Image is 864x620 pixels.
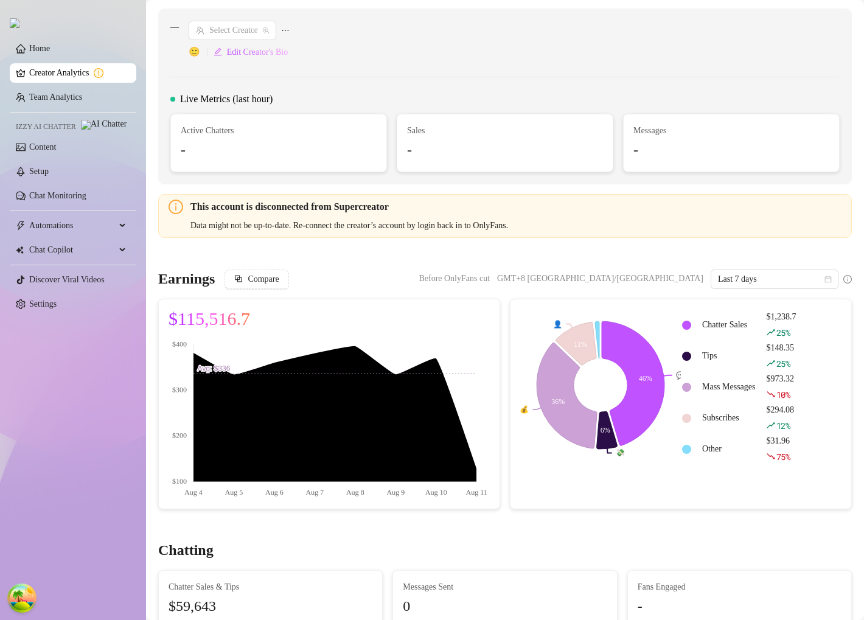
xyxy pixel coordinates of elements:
div: $31.96 [767,434,796,464]
h5: This account is disconnected from Supercreator [190,200,841,214]
span: Before OnlyFans cut [419,270,490,288]
span: Last 7 days [718,270,831,288]
h3: Chatting [158,541,214,560]
button: Compare [225,270,288,289]
td: Mass Messages [697,372,761,402]
text: 💰 [520,405,529,414]
img: AI Chatter [81,120,127,130]
span: Sales [407,124,603,138]
span: team [262,27,270,34]
span: Compare [248,274,279,284]
span: rise [767,359,775,367]
span: fall [767,390,775,399]
a: Settings [29,299,57,308]
div: - [407,139,603,162]
img: logo.svg [10,18,19,28]
div: — [170,21,840,62]
span: Messages [633,124,829,138]
div: $148.35 [767,341,796,371]
button: Edit Creator's Bio [213,43,289,62]
span: Active Chatters [181,124,377,138]
a: Discover Viral Videos [29,275,105,284]
td: Other [697,434,761,464]
div: $294.08 [767,403,796,433]
button: Open Tanstack query devtools [10,586,34,610]
span: 25 % [776,327,790,338]
span: Izzy AI Chatter [16,121,76,133]
div: - [638,595,841,618]
span: calendar [824,276,832,283]
div: - [633,139,829,162]
a: Team Analytics [29,92,82,102]
span: Chatter Sales & Tips [169,580,372,594]
span: info-circle [169,200,183,214]
span: $59,643 [169,595,372,618]
span: Automations [29,216,116,235]
td: Chatter Sales [697,310,761,340]
a: Creator Analytics exclamation-circle [29,63,127,83]
div: $1,238.7 [767,310,796,340]
div: - [181,139,377,162]
span: $115,516.7 [169,309,250,329]
span: rise [767,421,775,430]
a: Content [29,142,56,152]
span: fall [767,452,775,461]
span: 10 % [776,389,790,400]
span: 12 % [776,420,790,431]
div: Data might not be up-to-date. Re-connect the creator’s account by login back in to OnlyFans. [190,219,841,232]
span: thunderbolt [16,221,26,231]
a: Home [29,44,50,53]
a: Setup [29,167,49,176]
img: Chat Copilot [16,246,24,254]
span: info-circle [843,275,852,284]
h3: Earnings [158,270,215,289]
div: $973.32 [767,372,796,402]
td: Subscribes [697,403,761,433]
span: Edit Creator's Bio [227,47,288,57]
span: 75 % [776,451,790,462]
span: Fans Engaged [638,580,841,594]
span: edit [214,47,222,56]
span: block [234,274,243,283]
span: 25 % [776,358,790,369]
span: Chat Copilot [29,240,116,260]
text: 💬 [676,371,685,380]
div: 0 [403,595,607,618]
span: 🙂 [189,45,213,60]
span: Live Metrics (last hour) [180,92,273,106]
span: ellipsis [281,21,290,40]
span: GMT+8 [GEOGRAPHIC_DATA]/[GEOGRAPHIC_DATA] [497,270,703,288]
text: 💸 [616,448,625,457]
td: Tips [697,341,761,371]
span: rise [767,328,775,336]
span: Messages Sent [403,580,607,594]
a: Chat Monitoring [29,191,86,200]
text: 👤 [553,319,562,328]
